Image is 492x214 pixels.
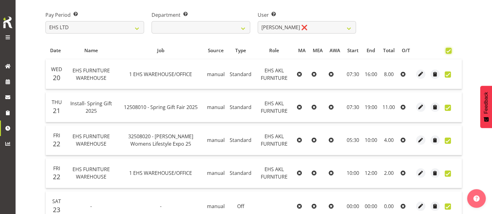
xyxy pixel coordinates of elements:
span: - [90,203,92,210]
td: 07:30 [344,92,362,122]
span: EHS FURNITURE WAREHOUSE [73,67,110,81]
span: manual [207,170,225,176]
button: Feedback - Show survey [480,86,492,128]
span: Thu [52,99,62,106]
span: EHS AKL FURNITURE [261,166,288,180]
td: Standard [227,92,254,122]
label: Department [152,11,250,19]
td: 19:00 [362,92,379,122]
span: 1 EHS WAREHOUSE/OFFICE [129,170,192,176]
img: help-xxl-2.png [473,195,480,202]
div: Type [231,47,250,54]
div: AWA [330,47,340,54]
div: MEA [312,47,322,54]
div: MA [298,47,306,54]
td: Standard [227,158,254,188]
span: EHS FURNITURE WAREHOUSE [73,133,110,147]
td: 2.00 [379,158,398,188]
span: EHS AKL FURNITURE [261,100,288,114]
span: 22 [53,172,60,181]
span: manual [207,137,225,143]
span: 1 EHS WAREHOUSE/OFFICE [129,71,192,78]
div: Role [257,47,291,54]
td: 11.00 [379,92,398,122]
span: EHS AKL FURNITURE [261,67,288,81]
td: 10:00 [344,158,362,188]
span: EHS FURNITURE WAREHOUSE [73,166,110,180]
span: 21 [53,106,60,115]
span: 23 [53,205,60,214]
span: manual [207,71,225,78]
span: Install- Spring Gift 2025 [70,100,112,114]
label: User [258,11,356,19]
div: Source [208,47,224,54]
div: O/T [402,47,410,54]
span: 32508020 - [PERSON_NAME] Womens Lifestyle Expo 25 [128,133,193,147]
span: - [160,203,162,210]
td: Standard [227,125,254,155]
span: manual [207,104,225,111]
td: 4.00 [379,125,398,155]
span: Sat [52,198,61,205]
div: Total [383,47,395,54]
img: Rosterit icon logo [2,16,14,29]
span: Wed [51,66,62,73]
span: EHS AKL FURNITURE [261,133,288,147]
td: 8.00 [379,59,398,89]
div: Job [121,47,201,54]
td: Standard [227,59,254,89]
td: 07:30 [344,59,362,89]
div: Name [68,47,114,54]
div: End [366,47,376,54]
div: Start [347,47,358,54]
label: Pay Period [45,11,144,19]
td: 12:00 [362,158,379,188]
span: 20 [53,73,60,82]
td: 10:00 [362,125,379,155]
div: Date [49,47,61,54]
span: 22 [53,139,60,148]
span: manual [207,203,225,210]
td: 16:00 [362,59,379,89]
span: Feedback [483,92,489,114]
td: 05:30 [344,125,362,155]
span: 12508010 - Spring Gift Fair 2025 [124,104,198,111]
span: Fri [53,165,60,172]
span: Fri [53,132,60,139]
